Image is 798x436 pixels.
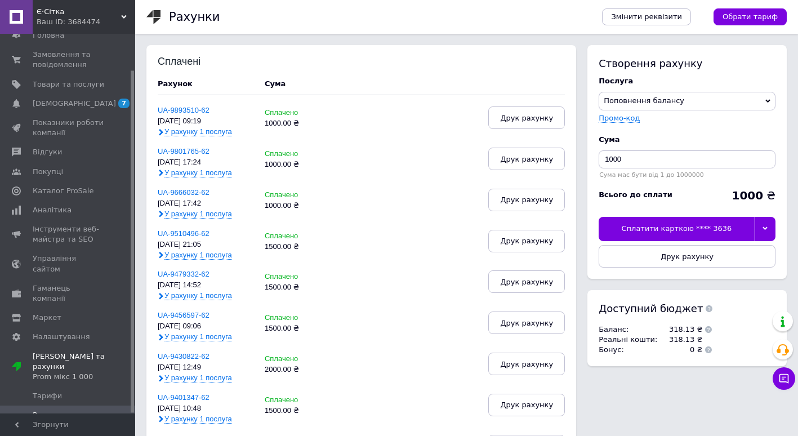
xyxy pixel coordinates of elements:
[661,345,703,355] td: 0 ₴
[661,324,703,335] td: 318.13 ₴
[488,312,565,334] button: Друк рахунку
[33,30,64,41] span: Головна
[488,106,565,129] button: Друк рахунку
[732,189,763,202] b: 1000
[164,291,232,300] span: У рахунку 1 послуга
[599,150,775,168] input: Введіть суму
[500,401,553,409] span: Друк рахунку
[158,311,209,319] a: UA-9456597-62
[488,394,565,416] button: Друк рахунку
[265,202,330,210] div: 1000.00 ₴
[33,352,135,382] span: [PERSON_NAME] та рахунки
[118,99,130,108] span: 7
[265,366,330,374] div: 2000.00 ₴
[599,324,660,335] td: Баланс :
[661,252,714,261] span: Друк рахунку
[599,114,640,122] label: Промо-код
[265,109,330,117] div: Сплачено
[599,335,660,345] td: Реальні кошти :
[599,76,775,86] div: Послуга
[604,96,684,105] span: Поповнення балансу
[33,147,62,157] span: Відгуки
[158,56,231,68] div: Сплачені
[500,319,553,327] span: Друк рахунку
[33,118,104,138] span: Показники роботи компанії
[33,186,93,196] span: Каталог ProSale
[33,372,135,382] div: Prom мікс 1 000
[773,367,795,390] button: Чат з покупцем
[33,410,64,420] span: Рахунки
[33,332,90,342] span: Налаштування
[265,324,330,333] div: 1500.00 ₴
[33,167,63,177] span: Покупці
[488,353,565,375] button: Друк рахунку
[661,335,703,345] td: 318.13 ₴
[164,332,232,341] span: У рахунку 1 послуга
[158,281,253,290] div: [DATE] 14:52
[265,232,330,241] div: Сплачено
[599,301,703,315] span: Доступний бюджет
[488,148,565,170] button: Друк рахунку
[164,210,232,219] span: У рахунку 1 послуга
[158,393,209,402] a: UA-9401347-62
[599,135,775,145] div: Cума
[265,79,286,89] div: Cума
[265,119,330,128] div: 1000.00 ₴
[158,322,253,331] div: [DATE] 09:06
[158,79,253,89] div: Рахунок
[33,50,104,70] span: Замовлення та повідомлення
[164,415,232,424] span: У рахунку 1 послуга
[158,158,253,167] div: [DATE] 17:24
[158,363,253,372] div: [DATE] 12:49
[723,12,778,22] span: Обрати тариф
[265,314,330,322] div: Сплачено
[158,241,253,249] div: [DATE] 21:05
[33,205,72,215] span: Аналітика
[158,106,209,114] a: UA-9893510-62
[265,243,330,251] div: 1500.00 ₴
[714,8,787,25] a: Обрати тариф
[33,79,104,90] span: Товари та послуги
[158,117,253,126] div: [DATE] 09:19
[500,237,553,245] span: Друк рахунку
[265,150,330,158] div: Сплачено
[164,168,232,177] span: У рахунку 1 послуга
[599,345,660,355] td: Бонус :
[158,352,209,361] a: UA-9430822-62
[33,224,104,244] span: Інструменти веб-майстра та SEO
[33,99,116,109] span: [DEMOGRAPHIC_DATA]
[488,189,565,211] button: Друк рахунку
[599,245,775,268] button: Друк рахунку
[265,191,330,199] div: Сплачено
[599,171,775,179] div: Сума має бути від 1 до 1000000
[158,188,209,197] a: UA-9666032-62
[169,10,220,24] h1: Рахунки
[33,313,61,323] span: Маркет
[164,251,232,260] span: У рахунку 1 послуга
[265,355,330,363] div: Сплачено
[602,8,691,25] a: Змінити реквізити
[500,114,553,122] span: Друк рахунку
[33,391,62,401] span: Тарифи
[33,283,104,304] span: Гаманець компанії
[265,161,330,169] div: 1000.00 ₴
[158,147,209,155] a: UA-9801765-62
[158,229,209,238] a: UA-9510496-62
[500,195,553,204] span: Друк рахунку
[158,270,209,278] a: UA-9479332-62
[500,360,553,368] span: Друк рахунку
[164,127,232,136] span: У рахунку 1 послуга
[488,270,565,293] button: Друк рахунку
[500,155,553,163] span: Друк рахунку
[599,217,754,241] div: Сплатити карткою **** 3636
[611,12,682,22] span: Змінити реквізити
[265,273,330,281] div: Сплачено
[265,396,330,404] div: Сплачено
[732,190,775,201] div: ₴
[158,199,253,208] div: [DATE] 17:42
[158,404,253,413] div: [DATE] 10:48
[265,283,330,292] div: 1500.00 ₴
[500,278,553,286] span: Друк рахунку
[265,407,330,415] div: 1500.00 ₴
[37,7,121,17] span: Є·Сітка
